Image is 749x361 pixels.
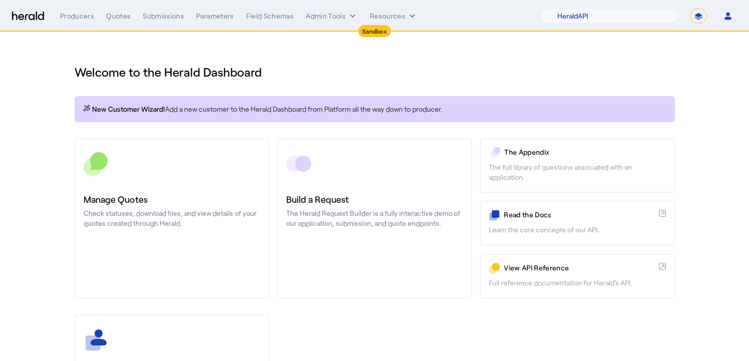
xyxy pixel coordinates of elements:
a: View API ReferenceFull reference documentation for Herald's API. [480,254,674,298]
span: New Customer Wizard! [92,104,165,114]
a: Build a RequestThe Herald Request Builder is a fully interactive demo of our application, submiss... [277,138,472,298]
p: The Appendix [504,147,665,157]
a: Read the DocsLearn the core concepts of our API. [480,201,674,245]
div: Parameters [196,11,234,21]
a: The AppendixThe full library of questions associated with an application. [480,138,674,193]
h1: Welcome to the Herald Dashboard [75,64,675,80]
a: Manage QuotesCheck statuses, download files, and view details of your quotes created through Herald. [75,138,269,298]
img: Herald Logo [12,12,44,21]
p: The Herald Request Builder is a fully interactive demo of our application, submission, and quote ... [286,208,463,228]
div: Field Schemas [246,11,294,21]
button: Resources dropdown menu [370,11,417,21]
div: Producers [60,11,94,21]
p: Learn the core concepts of our API. [489,225,665,235]
p: Add a new customer to the Herald Dashboard from Platform all the way down to producer. [83,104,667,114]
p: Read the Docs [504,210,654,220]
p: The full library of questions associated with an application. [489,162,665,182]
p: View API Reference [504,263,654,273]
div: Submissions [143,11,184,21]
p: Check statuses, download files, and view details of your quotes created through Herald. [84,208,260,228]
h3: Manage Quotes [84,192,260,206]
p: Full reference documentation for Herald's API. [489,278,665,288]
button: internal dropdown menu [306,11,358,21]
h3: Build a Request [286,192,463,206]
div: Quotes [106,11,131,21]
div: Sandbox [358,25,391,37]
